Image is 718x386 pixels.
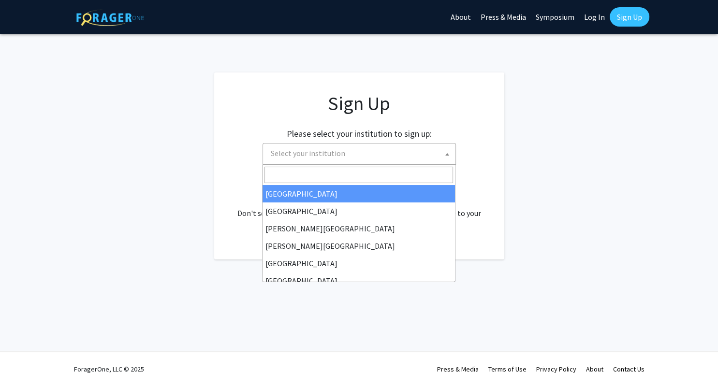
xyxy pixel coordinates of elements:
[74,352,144,386] div: ForagerOne, LLC © 2025
[234,184,485,230] div: Already have an account? . Don't see your institution? about bringing ForagerOne to your institut...
[437,365,479,373] a: Press & Media
[267,143,455,163] span: Select your institution
[234,92,485,115] h1: Sign Up
[586,365,603,373] a: About
[263,220,455,237] li: [PERSON_NAME][GEOGRAPHIC_DATA]
[488,365,527,373] a: Terms of Use
[263,237,455,255] li: [PERSON_NAME][GEOGRAPHIC_DATA]
[264,167,453,183] input: Search
[613,365,645,373] a: Contact Us
[677,343,711,379] iframe: Chat
[263,202,455,220] li: [GEOGRAPHIC_DATA]
[536,365,576,373] a: Privacy Policy
[263,272,455,289] li: [GEOGRAPHIC_DATA]
[263,185,455,202] li: [GEOGRAPHIC_DATA]
[76,9,144,26] img: ForagerOne Logo
[263,255,455,272] li: [GEOGRAPHIC_DATA]
[287,129,432,139] h2: Please select your institution to sign up:
[263,143,456,165] span: Select your institution
[610,7,649,27] a: Sign Up
[271,148,345,158] span: Select your institution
